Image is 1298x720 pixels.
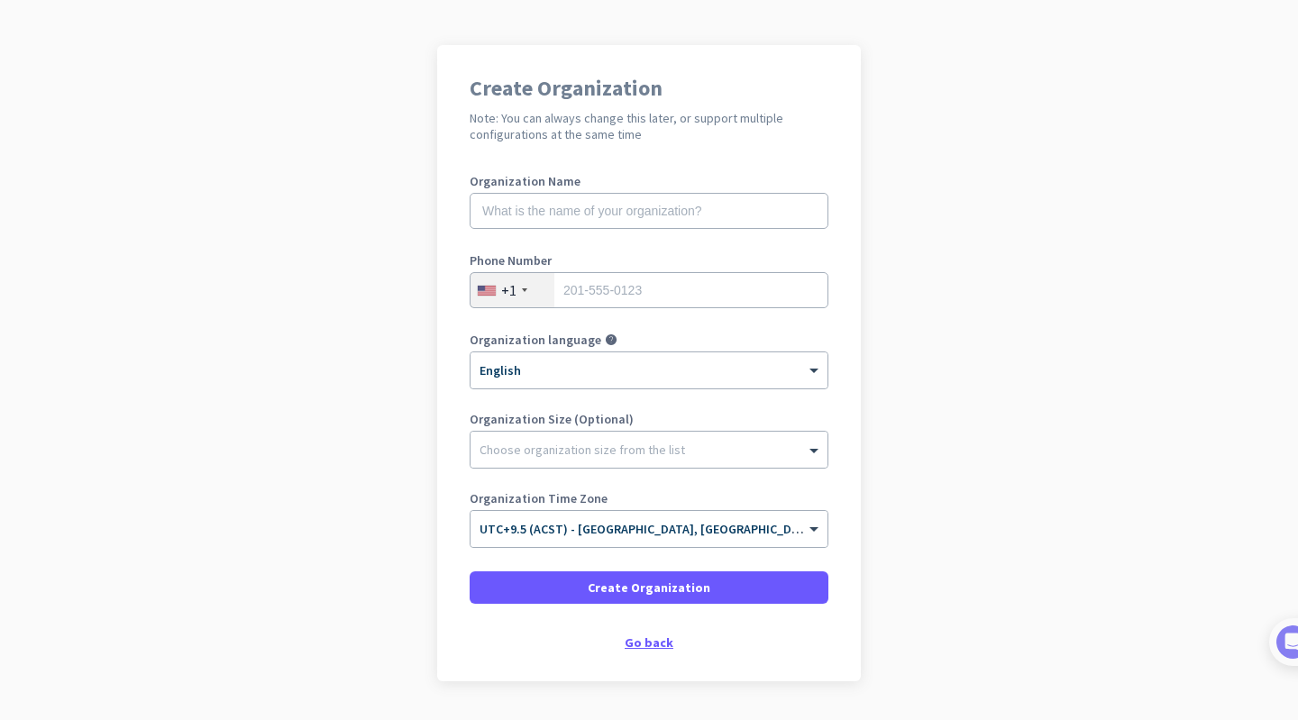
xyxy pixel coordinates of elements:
[470,77,828,99] h1: Create Organization
[470,175,828,187] label: Organization Name
[470,193,828,229] input: What is the name of your organization?
[470,333,601,346] label: Organization language
[470,636,828,649] div: Go back
[470,272,828,308] input: 201-555-0123
[501,281,516,299] div: +1
[588,579,710,597] span: Create Organization
[470,413,828,425] label: Organization Size (Optional)
[470,492,828,505] label: Organization Time Zone
[470,571,828,604] button: Create Organization
[470,254,828,267] label: Phone Number
[605,333,617,346] i: help
[470,110,828,142] h2: Note: You can always change this later, or support multiple configurations at the same time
